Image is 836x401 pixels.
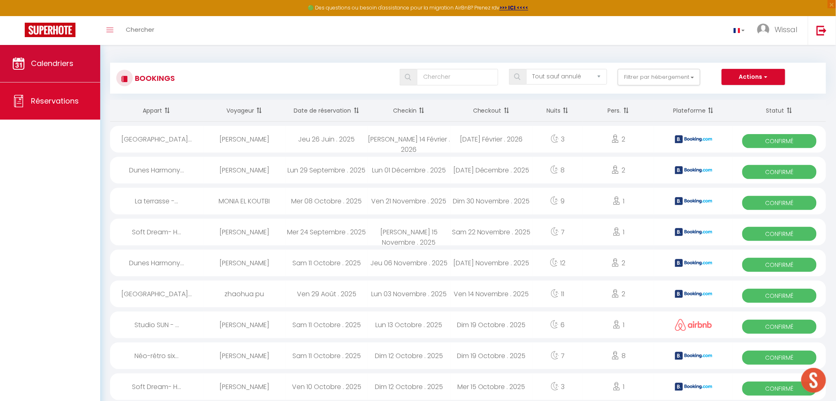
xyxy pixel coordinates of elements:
[450,100,533,122] th: Sort by checkout
[722,69,785,85] button: Actions
[751,16,808,45] a: ... Wissal
[775,24,798,35] span: Wissal
[285,100,368,122] th: Sort by booking date
[618,69,700,85] button: Filtrer par hébergement
[110,100,203,122] th: Sort by rentals
[733,100,826,122] th: Sort by status
[126,25,154,34] span: Chercher
[120,16,160,45] a: Chercher
[532,100,583,122] th: Sort by nights
[203,100,286,122] th: Sort by guest
[25,23,75,37] img: Super Booking
[31,96,79,106] span: Réservations
[654,100,733,122] th: Sort by channel
[583,100,655,122] th: Sort by people
[417,69,498,85] input: Chercher
[133,69,175,87] h3: Bookings
[817,25,827,35] img: logout
[801,368,826,393] div: Ouvrir le chat
[31,58,73,68] span: Calendriers
[499,4,528,11] a: >>> ICI <<<<
[757,24,770,36] img: ...
[368,100,450,122] th: Sort by checkin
